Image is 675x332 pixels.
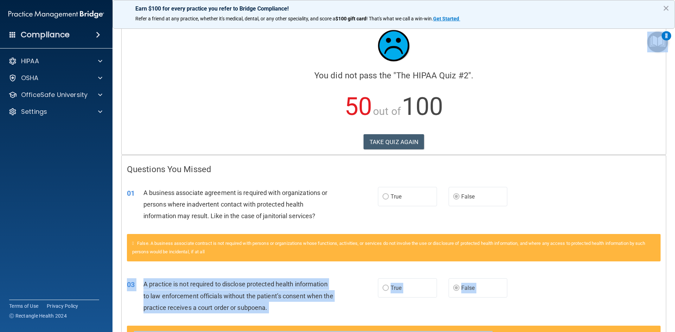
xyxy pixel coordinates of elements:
div: 2 [665,36,668,45]
a: Privacy Policy [47,302,78,310]
button: Open Resource Center, 2 new notifications [647,32,668,52]
img: sad_face.ecc698e2.jpg [373,25,415,67]
span: Refer a friend at any practice, whether it's medical, dental, or any other speciality, and score a [135,16,335,21]
span: A business associate agreement is required with organizations or persons where inadvertent contac... [143,189,327,220]
span: A practice is not required to disclose protected health information to law enforcement officials ... [143,280,333,311]
img: PMB logo [8,7,104,21]
button: Close [663,2,669,14]
p: OfficeSafe University [21,91,88,99]
span: True [391,285,401,291]
input: True [382,194,389,200]
a: OfficeSafe University [8,91,102,99]
p: Settings [21,108,47,116]
p: Earn $100 for every practice you refer to Bridge Compliance! [135,5,652,12]
a: Settings [8,108,102,116]
span: The HIPAA Quiz #2 [396,71,468,80]
span: Ⓒ Rectangle Health 2024 [9,312,67,319]
span: 01 [127,189,135,197]
p: HIPAA [21,57,39,65]
input: False [453,194,459,200]
strong: Get Started [433,16,459,21]
h4: Questions You Missed [127,165,661,174]
span: out of [373,105,401,117]
span: False [461,193,475,200]
a: OSHA [8,74,102,82]
h4: Compliance [21,30,70,40]
span: False. A business associate contract is not required with persons or organizations whose function... [132,241,645,254]
span: False [461,285,475,291]
span: 03 [127,280,135,289]
a: HIPAA [8,57,102,65]
p: OSHA [21,74,39,82]
a: Terms of Use [9,302,38,310]
span: True [391,193,401,200]
button: TAKE QUIZ AGAIN [364,134,424,150]
input: True [382,286,389,291]
span: 50 [345,92,372,121]
span: 100 [402,92,443,121]
input: False [453,286,459,291]
strong: $100 gift card [335,16,366,21]
span: ! That's what we call a win-win. [366,16,433,21]
a: Get Started [433,16,460,21]
h4: You did not pass the " ". [127,71,661,80]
